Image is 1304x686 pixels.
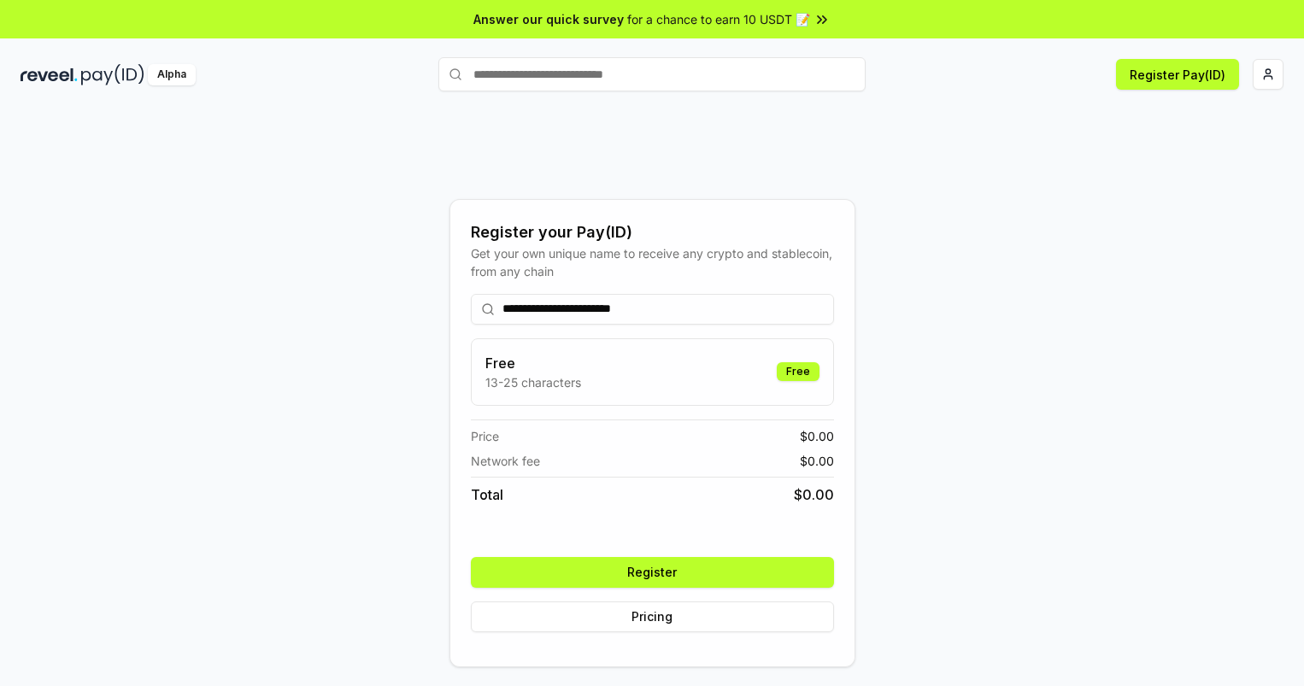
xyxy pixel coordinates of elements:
[627,10,810,28] span: for a chance to earn 10 USDT 📝
[471,244,834,280] div: Get your own unique name to receive any crypto and stablecoin, from any chain
[21,64,78,85] img: reveel_dark
[800,427,834,445] span: $ 0.00
[777,362,819,381] div: Free
[81,64,144,85] img: pay_id
[471,601,834,632] button: Pricing
[471,452,540,470] span: Network fee
[485,373,581,391] p: 13-25 characters
[471,557,834,588] button: Register
[471,220,834,244] div: Register your Pay(ID)
[1116,59,1239,90] button: Register Pay(ID)
[794,484,834,505] span: $ 0.00
[471,427,499,445] span: Price
[473,10,624,28] span: Answer our quick survey
[485,353,581,373] h3: Free
[471,484,503,505] span: Total
[800,452,834,470] span: $ 0.00
[148,64,196,85] div: Alpha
